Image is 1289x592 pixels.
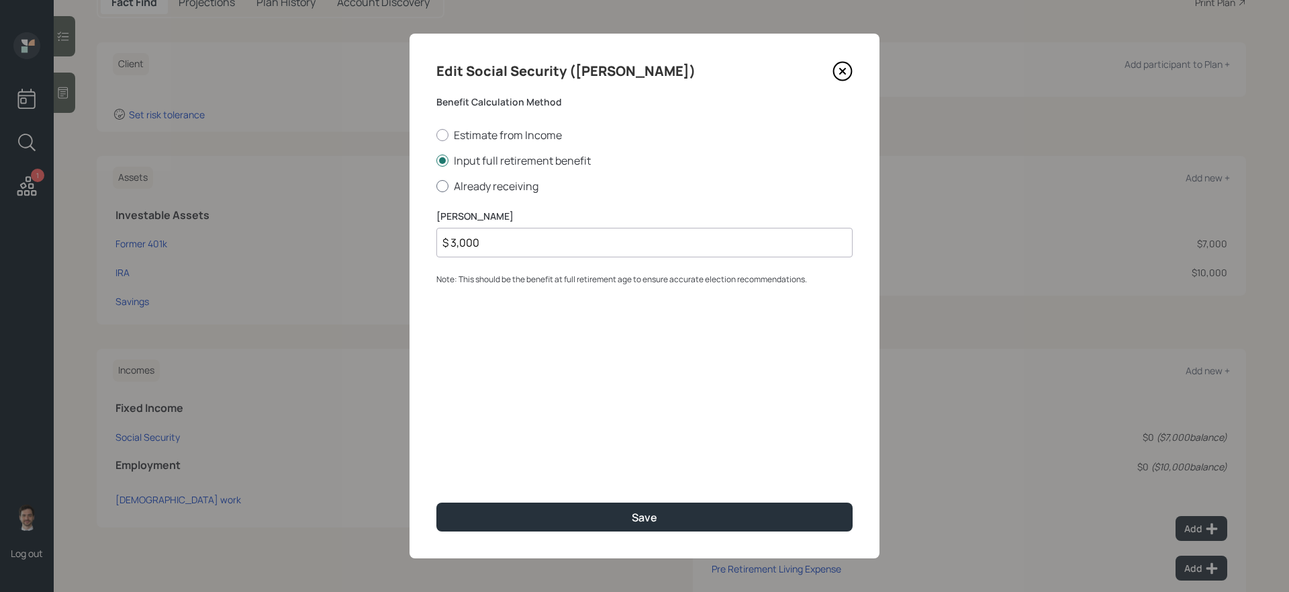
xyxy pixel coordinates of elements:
[436,128,853,142] label: Estimate from Income
[436,179,853,194] label: Already receiving
[632,510,657,525] div: Save
[436,273,853,286] div: Note: This should be the benefit at full retirement age to ensure accurate election recommendations.
[436,153,853,168] label: Input full retirement benefit
[436,60,696,82] h4: Edit Social Security ([PERSON_NAME])
[436,95,853,109] label: Benefit Calculation Method
[436,503,853,532] button: Save
[436,210,853,223] label: [PERSON_NAME]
